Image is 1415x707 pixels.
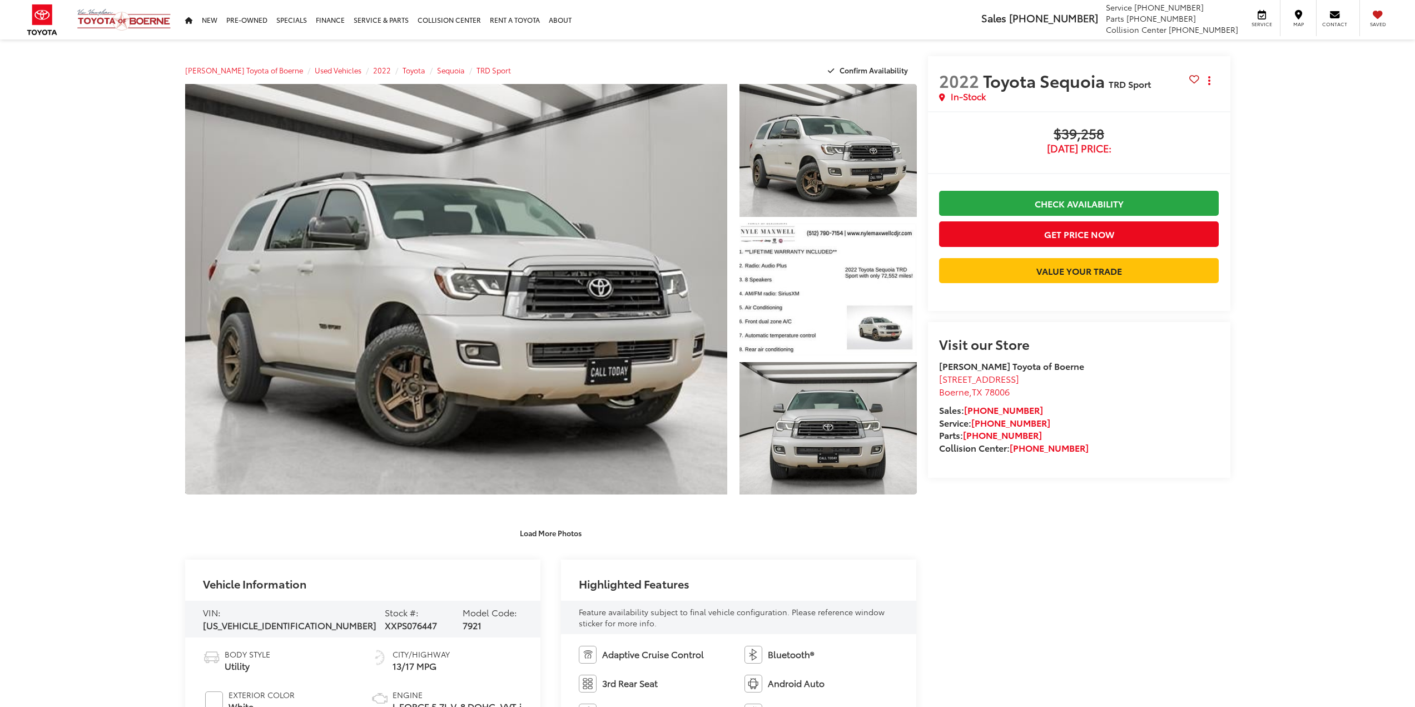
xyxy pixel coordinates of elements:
a: [PHONE_NUMBER] [1010,441,1089,454]
strong: Parts: [939,428,1042,441]
button: Confirm Availability [822,61,917,80]
strong: Service: [939,416,1050,429]
span: Android Auto [768,677,825,690]
span: [PHONE_NUMBER] [1169,24,1238,35]
img: 2022 Toyota Sequoia TRD Sport [738,221,918,357]
a: Toyota [403,65,425,75]
a: Value Your Trade [939,258,1219,283]
img: 2022 Toyota Sequoia TRD Sport [738,360,918,496]
img: Android Auto [744,675,762,693]
a: TRD Sport [476,65,511,75]
a: 2022 [373,65,391,75]
span: [PHONE_NUMBER] [1134,2,1204,13]
img: Fuel Economy [371,649,389,666]
span: Contact [1322,21,1347,28]
span: Engine [393,689,523,700]
a: [STREET_ADDRESS] Boerne,TX 78006 [939,372,1019,398]
span: Bluetooth® [768,648,814,661]
span: Stock #: [385,606,419,619]
span: Parts [1106,13,1124,24]
a: Sequoia [437,65,465,75]
span: Sales [981,11,1006,25]
span: In-Stock [951,90,986,103]
span: Toyota Sequoia [983,68,1109,92]
span: Body Style [225,649,270,660]
img: Adaptive Cruise Control [579,646,597,664]
img: Bluetooth® [744,646,762,664]
span: 3rd Rear Seat [602,677,658,690]
span: Saved [1366,21,1390,28]
strong: Sales: [939,403,1043,416]
a: Expand Photo 2 [739,223,916,356]
span: 13/17 MPG [393,660,450,673]
span: 7921 [463,619,481,631]
a: Expand Photo 1 [739,84,916,217]
a: [PHONE_NUMBER] [963,428,1042,441]
a: [PERSON_NAME] Toyota of Boerne [185,65,303,75]
span: [PHONE_NUMBER] [1009,11,1098,25]
img: 2022 Toyota Sequoia TRD Sport [180,82,733,497]
h2: Highlighted Features [579,577,689,590]
span: Map [1286,21,1310,28]
span: VIN: [203,606,221,619]
span: , [939,385,1010,398]
img: 2022 Toyota Sequoia TRD Sport [738,82,918,218]
span: Exterior Color [229,689,295,700]
span: Boerne [939,385,969,398]
span: $39,258 [939,126,1219,143]
strong: Collision Center: [939,441,1089,454]
span: XXPS076447 [385,619,437,631]
span: [US_VEHICLE_IDENTIFICATION_NUMBER] [203,619,376,631]
img: 3rd Rear Seat [579,675,597,693]
a: Used Vehicles [315,65,361,75]
a: Expand Photo 0 [185,84,728,495]
span: City/Highway [393,649,450,660]
span: 78006 [985,385,1010,398]
span: [PHONE_NUMBER] [1126,13,1196,24]
a: Expand Photo 3 [739,362,916,495]
span: TX [972,385,982,398]
span: Model Code: [463,606,517,619]
span: 2022 [939,68,979,92]
a: Check Availability [939,191,1219,216]
span: Confirm Availability [840,65,908,75]
span: [DATE] Price: [939,143,1219,154]
span: Service [1249,21,1274,28]
span: Adaptive Cruise Control [602,648,704,661]
span: TRD Sport [1109,77,1151,90]
a: [PHONE_NUMBER] [964,403,1043,416]
img: Vic Vaughan Toyota of Boerne [77,8,171,31]
strong: [PERSON_NAME] Toyota of Boerne [939,359,1084,372]
button: Get Price Now [939,221,1219,246]
button: Actions [1199,71,1219,90]
span: [STREET_ADDRESS] [939,372,1019,385]
span: Feature availability subject to final vehicle configuration. Please reference window sticker for ... [579,606,885,629]
a: [PHONE_NUMBER] [971,416,1050,429]
span: Service [1106,2,1132,13]
span: dropdown dots [1208,76,1210,85]
span: Utility [225,660,270,673]
h2: Visit our Store [939,337,1219,351]
button: Load More Photos [512,523,589,542]
span: Collision Center [1106,24,1166,35]
h2: Vehicle Information [203,577,306,590]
